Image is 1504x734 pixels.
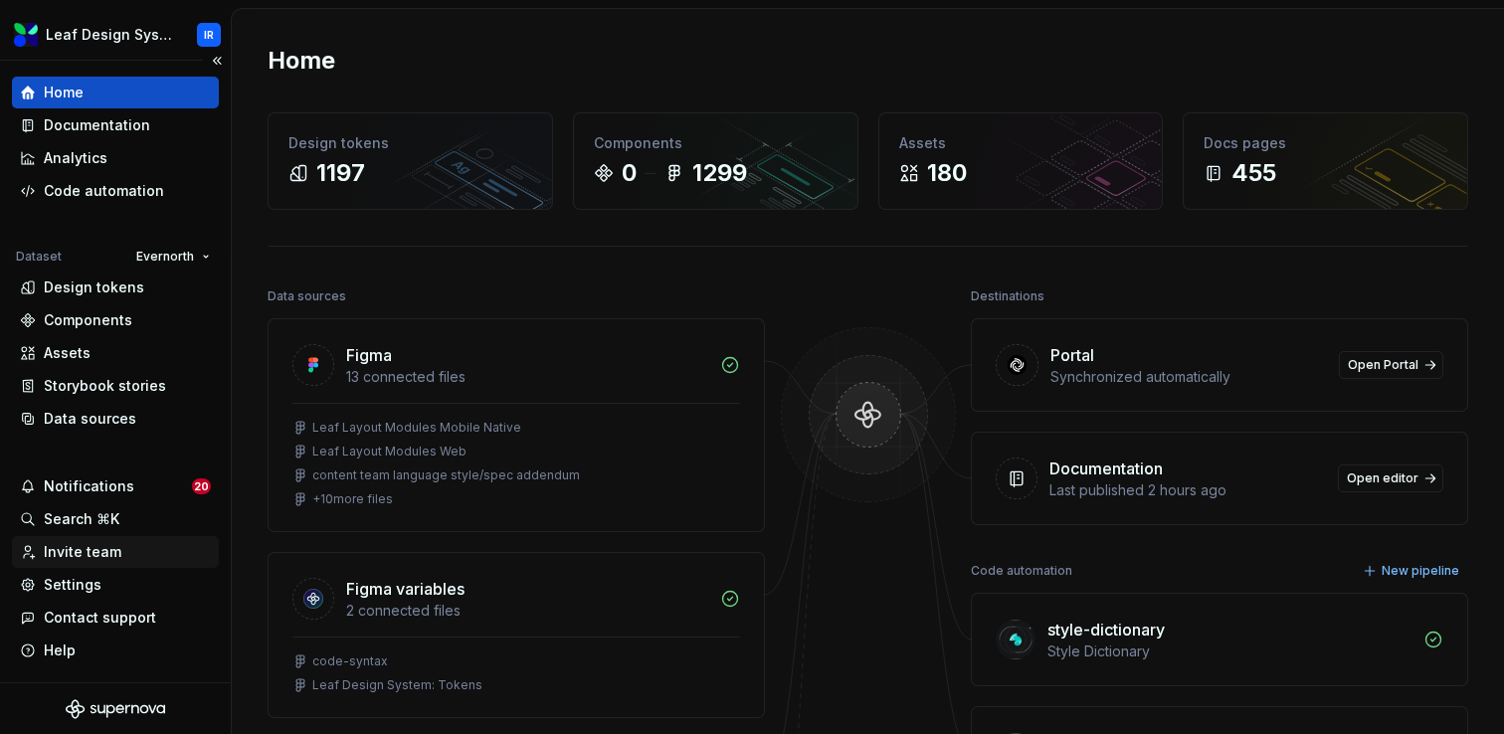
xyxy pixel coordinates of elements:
[203,47,231,75] button: Collapse sidebar
[44,542,121,562] div: Invite team
[1183,112,1468,210] a: Docs pages455
[346,577,465,601] div: Figma variables
[312,444,467,459] div: Leaf Layout Modules Web
[878,112,1164,210] a: Assets180
[12,403,219,435] a: Data sources
[312,467,580,483] div: content team language style/spec addendum
[44,83,84,102] div: Home
[44,476,134,496] div: Notifications
[44,575,101,595] div: Settings
[12,77,219,108] a: Home
[12,569,219,601] a: Settings
[346,367,708,387] div: 13 connected files
[312,420,521,436] div: Leaf Layout Modules Mobile Native
[12,175,219,207] a: Code automation
[573,112,858,210] a: Components01299
[12,602,219,634] button: Contact support
[12,272,219,303] a: Design tokens
[1357,557,1468,585] button: New pipeline
[12,635,219,666] button: Help
[1231,157,1276,189] div: 455
[136,249,194,265] span: Evernorth
[268,112,553,210] a: Design tokens1197
[927,157,967,189] div: 180
[12,142,219,174] a: Analytics
[44,343,91,363] div: Assets
[692,157,747,189] div: 1299
[44,148,107,168] div: Analytics
[12,536,219,568] a: Invite team
[346,601,708,621] div: 2 connected files
[1204,133,1447,153] div: Docs pages
[1382,563,1459,579] span: New pipeline
[1339,351,1443,379] a: Open Portal
[312,677,482,693] div: Leaf Design System: Tokens
[66,699,165,719] svg: Supernova Logo
[268,282,346,310] div: Data sources
[14,23,38,47] img: 6e787e26-f4c0-4230-8924-624fe4a2d214.png
[44,608,156,628] div: Contact support
[16,249,62,265] div: Dataset
[12,337,219,369] a: Assets
[316,157,365,189] div: 1197
[1049,480,1326,500] div: Last published 2 hours ago
[44,376,166,396] div: Storybook stories
[899,133,1143,153] div: Assets
[44,181,164,201] div: Code automation
[12,503,219,535] button: Search ⌘K
[192,478,211,494] span: 20
[1047,642,1411,661] div: Style Dictionary
[44,277,144,297] div: Design tokens
[44,115,150,135] div: Documentation
[12,304,219,336] a: Components
[312,653,388,669] div: code-syntax
[1348,357,1418,373] span: Open Portal
[204,27,214,43] div: IR
[1050,343,1094,367] div: Portal
[594,133,838,153] div: Components
[971,557,1072,585] div: Code automation
[44,509,119,529] div: Search ⌘K
[12,470,219,502] button: Notifications20
[4,13,227,56] button: Leaf Design SystemIR
[1338,464,1443,492] a: Open editor
[971,282,1044,310] div: Destinations
[44,409,136,429] div: Data sources
[268,552,765,718] a: Figma variables2 connected filescode-syntaxLeaf Design System: Tokens
[288,133,532,153] div: Design tokens
[1047,618,1165,642] div: style-dictionary
[127,243,219,271] button: Evernorth
[1347,470,1418,486] span: Open editor
[346,343,392,367] div: Figma
[12,109,219,141] a: Documentation
[622,157,637,189] div: 0
[1049,457,1163,480] div: Documentation
[1050,367,1327,387] div: Synchronized automatically
[268,45,335,77] h2: Home
[268,318,765,532] a: Figma13 connected filesLeaf Layout Modules Mobile NativeLeaf Layout Modules Webcontent team langu...
[12,370,219,402] a: Storybook stories
[44,310,132,330] div: Components
[312,491,393,507] div: + 10 more files
[44,641,76,660] div: Help
[46,25,173,45] div: Leaf Design System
